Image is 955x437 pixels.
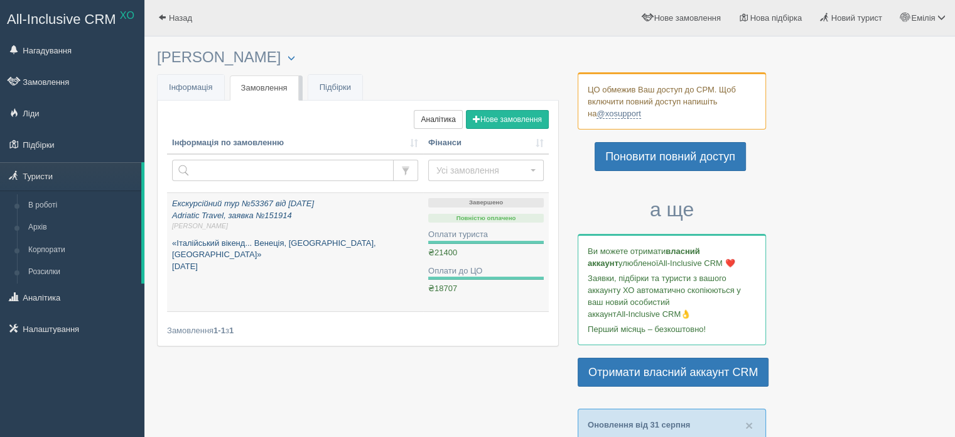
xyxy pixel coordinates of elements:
a: Поновити повний доступ [595,142,746,171]
h3: [PERSON_NAME] [157,49,559,66]
a: Підбірки [308,75,362,101]
span: [PERSON_NAME] [172,221,418,231]
div: Оплати до ЦО [428,265,544,277]
a: @xosupport [596,109,640,119]
p: Заявки, підбірки та туристи з вашого аккаунту ХО автоматично скопіюються у ваш новий особистий ак... [588,272,756,320]
b: 1-1 [213,326,225,335]
a: Замовлення [230,75,299,101]
a: Архів [23,216,141,239]
span: Інформація [169,82,213,92]
div: Замовлення з [167,324,549,336]
span: ₴21400 [428,248,457,257]
sup: XO [120,10,134,21]
button: Усі замовлення [428,160,544,181]
p: «Італійський вікенд... Венеція, [GEOGRAPHIC_DATA], [GEOGRAPHIC_DATA]» [DATE] [172,238,418,273]
b: 1 [229,326,234,335]
i: Екскурсійний тур №53367 від [DATE] Adriatic Travel, заявка №151914 [172,199,418,231]
span: All-Inclusive CRM👌 [617,309,691,319]
a: Екскурсійний тур №53367 від [DATE]Adriatic Travel, заявка №151914[PERSON_NAME] «Італійський вікен... [167,193,423,311]
a: All-Inclusive CRM XO [1,1,144,35]
button: Close [745,419,753,432]
a: Отримати власний аккаунт CRM [578,358,769,387]
h3: а ще [578,199,766,221]
a: Оновлення від 31 серпня [588,420,690,429]
a: Аналітика [414,110,462,129]
button: Нове замовлення [466,110,549,129]
span: All-Inclusive CRM ❤️ [658,258,735,268]
input: Пошук за номером замовлення, ПІБ або паспортом туриста [172,160,394,181]
a: Корпорати [23,239,141,262]
b: власний аккаунт [588,246,700,268]
span: ₴18707 [428,284,457,293]
div: Оплати туриста [428,229,544,241]
a: Інформація [158,75,224,101]
span: × [745,418,753,433]
p: Повністю оплачено [428,214,544,223]
div: ЦО обмежив Ваш доступ до СРМ. Щоб включити повний доступ напишіть на [578,72,766,130]
a: Розсилки [23,261,141,284]
span: Усі замовлення [436,164,527,177]
p: Ви можете отримати улюбленої [588,245,756,269]
span: Назад [169,13,192,23]
span: Нова підбірка [750,13,802,23]
p: Завершено [428,198,544,207]
a: Інформація по замовленню [172,137,418,149]
p: Перший місяць – безкоштовно! [588,323,756,335]
a: Фінанси [428,137,544,149]
span: Новий турист [831,13,882,23]
span: Нове замовлення [654,13,721,23]
a: В роботі [23,194,141,217]
span: Емілія [911,13,935,23]
span: All-Inclusive CRM [7,11,116,27]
